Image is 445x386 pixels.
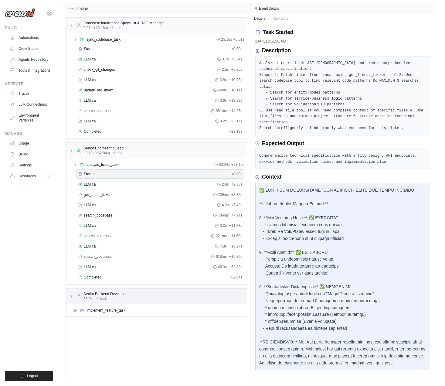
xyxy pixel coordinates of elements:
[229,244,242,249] span: + 16.27s
[229,119,242,124] span: + 23.17s
[7,149,53,159] a: Billing
[259,60,426,132] pre: Analyze Linear ticket AGE-[DEMOGRAPHIC_DATA] and create comprehensive technical specification. St...
[219,162,230,167] span: 62.84s
[84,98,97,103] span: LLM call
[216,108,227,113] span: 981ms
[19,174,36,179] span: Resources
[84,67,115,72] span: check_git_changes
[7,44,53,53] a: Crew Studio
[84,88,113,93] span: update_rag_index
[84,192,110,197] span: get_linear_ticket
[220,77,227,82] span: 3.8s
[7,171,53,181] button: Resources
[83,21,164,26] div: Codebase Intelligence Specialist & RAG Manager
[84,172,96,176] span: Started
[220,98,227,103] span: 3.9s
[233,37,244,42] span: + 0.01s
[84,46,96,51] span: Started
[110,26,120,30] span: • 1 task
[229,254,242,259] span: + 16.89s
[250,14,269,23] button: Details
[84,119,97,124] span: LLM call
[97,296,107,301] span: • 1 task
[222,67,229,72] span: 2.5s
[231,213,242,218] span: + 7.94s
[84,129,101,134] span: Completed
[218,265,227,269] span: 45.9s
[221,37,232,42] span: 23.18s
[231,192,242,197] span: + 3.32s
[84,213,113,218] span: search_codebase
[70,23,73,28] span: ▼
[220,244,227,249] span: 4.8s
[259,187,426,367] div: ✅ LOR IPSUM DOLORSITAMETCON ADIPISCI - ELITS DOE TEMPO INCIDIDU **Utlaboreetdolor Magnaa Enimad:*...
[262,47,291,54] h3: Description
[229,223,242,228] span: + 11.28s
[222,57,229,62] span: 3.7s
[112,151,122,155] span: • 1 task
[5,131,53,136] div: Manage
[231,67,242,72] span: + 6.26s
[269,14,292,23] button: Raw Data
[75,6,88,11] h3: Timeline
[229,88,242,93] span: + 10.11s
[27,374,38,378] span: Logout
[255,39,430,44] div: [DATE] 2:51:31 AM
[87,308,125,313] span: implement_feature_task
[231,162,244,167] span: + 23.19s
[84,275,101,280] span: Completed
[231,172,242,176] span: + 0.00s
[74,162,77,167] span: ▼
[5,26,53,30] div: Build
[231,182,242,187] span: + 2.58s
[7,33,53,43] a: Automations
[83,292,127,296] div: Senior Backend Developer
[5,81,53,86] div: Operate
[7,160,53,170] a: Settings
[229,234,242,238] span: + 11.50s
[229,129,242,134] span: + 23.18s
[218,213,229,218] span: 436ms
[229,98,242,103] span: + 13.98s
[5,371,53,381] button: Logout
[84,182,97,187] span: LLM call
[84,108,113,113] span: search_codebase
[415,357,445,386] iframe: Chat Widget
[7,138,53,148] a: Usage
[84,77,97,82] span: LLM call
[70,294,73,299] span: ▼
[83,26,108,30] span: 0.01s (+23.18s)
[83,146,124,151] div: Senior Engineering Lead
[218,192,229,197] span: 739ms
[259,153,426,165] pre: Comprehensive technical specification with entity design, API endpoints, service methods, validat...
[83,296,94,301] span: 86.04s
[84,234,113,238] span: search_codebase
[83,151,110,155] span: 23.19s (+62.84s)
[84,223,97,228] span: LLM call
[74,37,77,42] span: ▼
[231,203,242,207] span: + 7.49s
[218,88,227,93] span: 24ms
[87,37,121,42] span: sync_codebase_task
[7,55,53,64] a: Agents Repository
[7,66,53,75] a: Tools & Integrations
[5,8,35,17] img: Logo
[229,265,242,269] span: + 62.80s
[84,203,97,207] span: LLM call
[222,203,229,207] span: 4.2s
[231,46,242,51] span: + 0.00s
[84,254,113,259] span: search_codebase
[216,254,227,259] span: 618ms
[87,162,118,167] span: analyze_ticket_task
[262,174,281,180] h3: Context
[84,57,97,62] span: LLM call
[7,89,53,98] a: Traces
[84,244,97,249] span: LLM call
[229,77,242,82] span: + 10.08s
[7,111,53,125] a: Environment Variables
[231,57,242,62] span: + 3.74s
[220,119,227,124] span: 8.2s
[216,234,227,238] span: 221ms
[74,308,77,313] span: ▶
